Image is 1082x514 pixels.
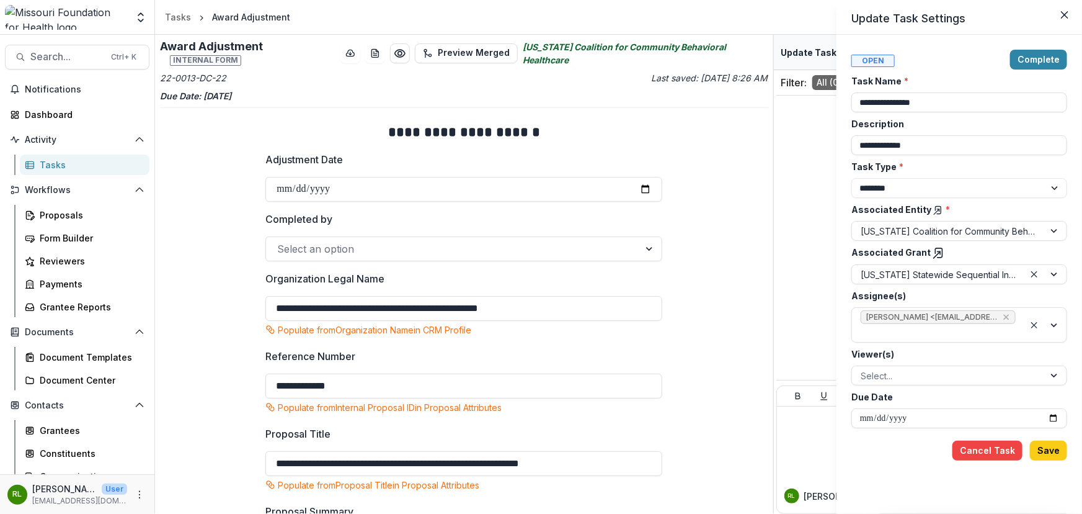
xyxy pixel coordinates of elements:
label: Associated Grant [851,246,1060,259]
button: Complete [1010,50,1067,70]
label: Task Name [851,74,1060,88]
label: Description [851,117,1060,130]
button: Cancel Task [952,441,1022,461]
button: Close [1055,5,1075,25]
button: Save [1030,441,1067,461]
label: Viewer(s) [851,348,1060,361]
span: [PERSON_NAME] <[EMAIL_ADDRESS][DOMAIN_NAME]> ([EMAIL_ADDRESS][DOMAIN_NAME]) [866,313,998,322]
label: Associated Entity [851,203,1060,216]
div: Clear selected options [1027,318,1042,333]
div: Clear selected options [1027,267,1042,282]
label: Task Type [851,160,1060,173]
label: Assignee(s) [851,289,1060,302]
span: Open [851,55,895,67]
div: Remove Rebekah Lerch <rlerch@mffh.org> (rlerch@mffh.org) [1001,311,1011,323]
label: Due Date [851,390,1060,404]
